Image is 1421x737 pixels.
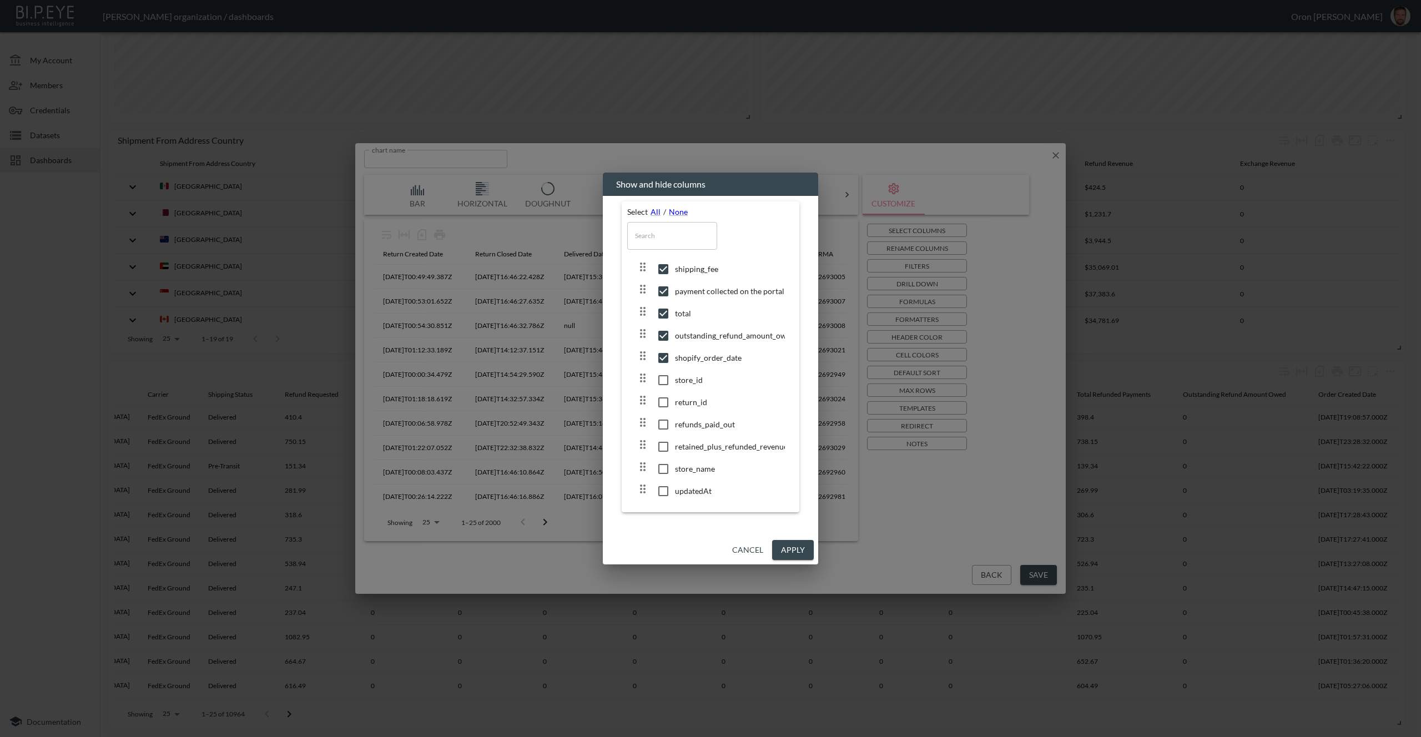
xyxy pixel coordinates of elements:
[675,397,785,408] span: return_id
[675,441,785,452] span: retained_plus_refunded_revenue
[627,258,794,280] div: shipping_feeshipping_fee
[627,222,717,250] input: Search
[728,540,768,561] button: Cancel
[627,347,794,369] div: shopify_order_dateshopify_order_date
[675,308,785,319] span: total
[669,207,688,216] a: None
[627,413,794,436] div: refunds_paid_outrefunds_paid_out
[675,352,785,364] span: shopify_order_date
[627,325,794,347] div: outstanding_refund_amount_owedoutstanding_refund_amount_owed
[663,207,666,216] span: /
[675,286,785,297] span: payment collected on the portal
[627,436,794,458] div: retained_plus_refunded_revenueretained_plus_refunded_revenue
[627,280,794,302] div: payment collected on the portal
[651,207,661,216] a: All
[772,540,814,561] button: Apply
[627,369,794,391] div: store_idstore_id
[627,302,794,325] div: totaltotal
[675,419,785,430] span: refunds_paid_out
[627,207,648,216] span: Select
[675,264,785,275] span: shipping_fee
[627,480,794,502] div: updatedAtupdatedAt
[675,486,785,497] span: updatedAt
[627,391,794,413] div: return_idreturn_id
[603,173,818,196] h2: Show and hide columns
[675,330,785,341] span: outstanding_refund_amount_owed
[675,463,785,474] span: store_name
[627,458,794,480] div: store_namestore_name
[675,375,785,386] span: store_id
